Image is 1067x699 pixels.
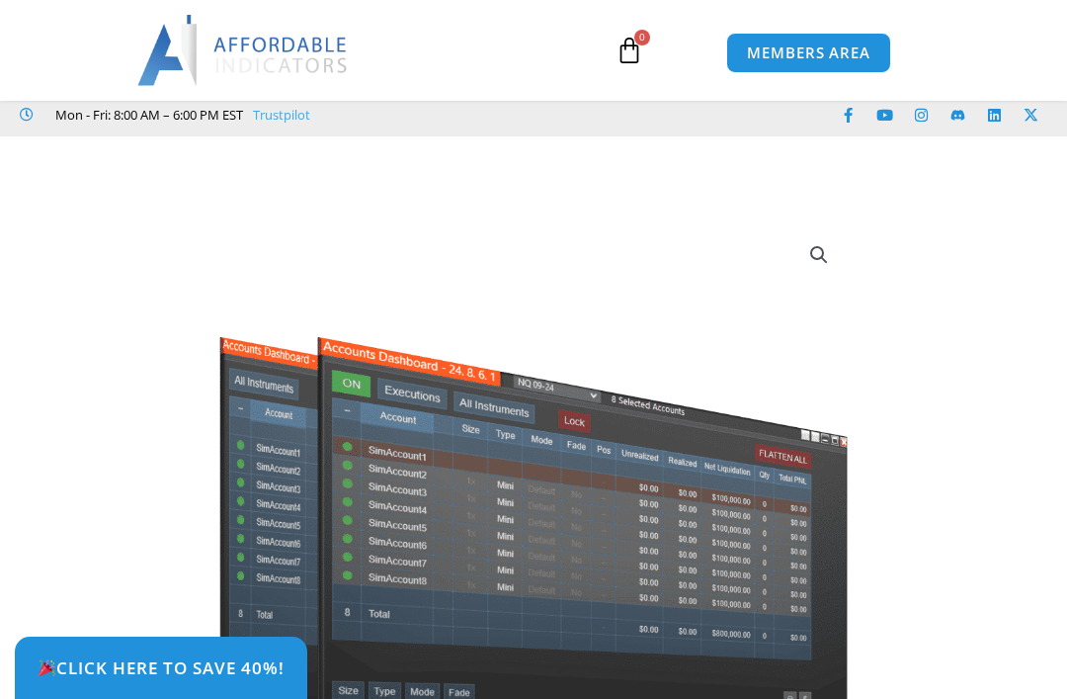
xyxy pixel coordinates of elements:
[39,659,55,676] img: 🎉
[634,30,650,45] span: 0
[50,103,243,127] span: Mon - Fri: 8:00 AM – 6:00 PM EST
[253,103,310,127] a: Trustpilot
[15,637,307,699] a: 🎉Click Here to save 40%!
[137,15,350,86] img: LogoAI | Affordable Indicators – NinjaTrader
[586,22,673,79] a: 0
[801,237,837,273] a: View full-screen image gallery
[747,45,870,60] span: MEMBERS AREA
[726,33,891,73] a: MEMBERS AREA
[38,659,285,676] span: Click Here to save 40%!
